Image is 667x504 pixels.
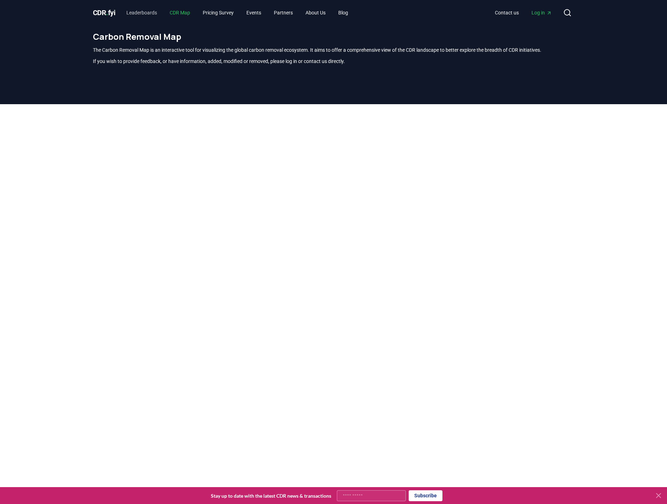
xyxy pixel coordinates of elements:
a: Contact us [489,6,524,19]
a: Partners [268,6,298,19]
p: If you wish to provide feedback, or have information, added, modified or removed, please log in o... [93,58,574,65]
a: Events [241,6,267,19]
nav: Main [489,6,558,19]
nav: Main [121,6,354,19]
span: Log in [531,9,552,16]
a: Log in [526,6,558,19]
a: CDR Map [164,6,196,19]
p: The Carbon Removal Map is an interactive tool for visualizing the global carbon removal ecosystem... [93,46,574,53]
a: Leaderboards [121,6,163,19]
span: CDR fyi [93,8,115,17]
a: About Us [300,6,331,19]
span: . [106,8,108,17]
h1: Carbon Removal Map [93,31,574,42]
a: Pricing Survey [197,6,239,19]
a: Blog [333,6,354,19]
a: CDR.fyi [93,8,115,18]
